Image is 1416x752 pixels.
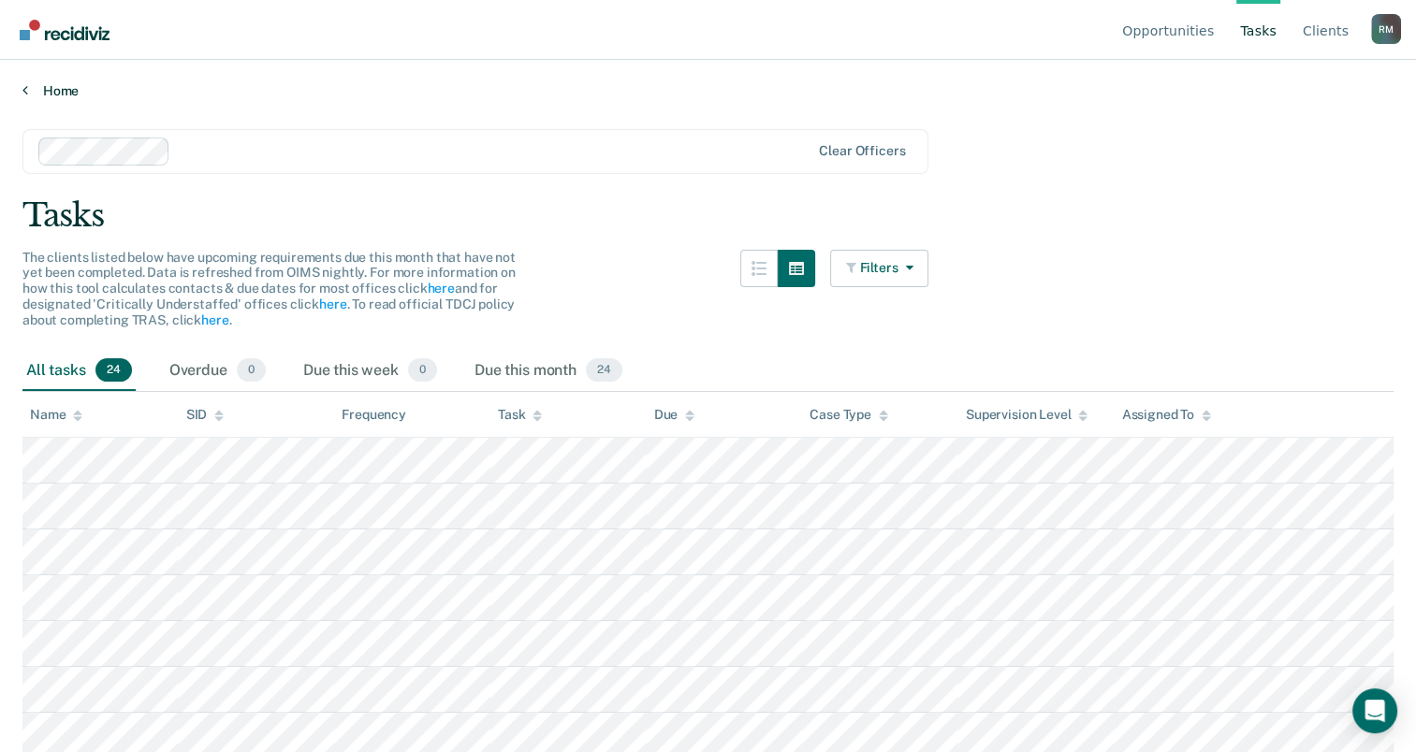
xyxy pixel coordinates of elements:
[1121,407,1210,423] div: Assigned To
[20,20,109,40] img: Recidiviz
[498,407,542,423] div: Task
[819,143,905,159] div: Clear officers
[166,351,270,392] div: Overdue0
[654,407,695,423] div: Due
[319,296,346,311] a: here
[1371,14,1401,44] button: Profile dropdown button
[586,358,622,383] span: 24
[810,407,888,423] div: Case Type
[299,351,441,392] div: Due this week0
[186,407,225,423] div: SID
[471,351,626,392] div: Due this month24
[22,196,1394,235] div: Tasks
[22,82,1394,99] a: Home
[22,351,136,392] div: All tasks24
[342,407,406,423] div: Frequency
[966,407,1088,423] div: Supervision Level
[237,358,266,383] span: 0
[95,358,132,383] span: 24
[427,281,454,296] a: here
[30,407,82,423] div: Name
[22,250,516,327] span: The clients listed below have upcoming requirements due this month that have not yet been complet...
[408,358,437,383] span: 0
[1352,688,1397,733] div: Open Intercom Messenger
[201,312,228,327] a: here
[1371,14,1401,44] div: R M
[830,250,929,287] button: Filters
